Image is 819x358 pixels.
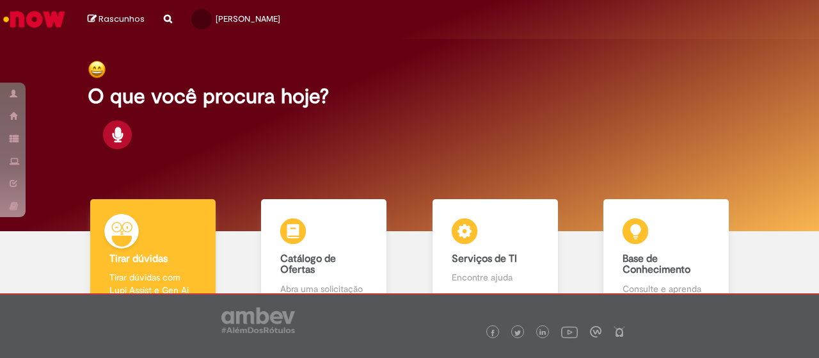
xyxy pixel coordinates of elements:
[88,85,731,108] h2: O que você procura hoje?
[452,252,517,265] b: Serviços de TI
[623,252,690,277] b: Base de Conhecimento
[216,13,280,24] span: [PERSON_NAME]
[280,282,367,295] p: Abra uma solicitação
[109,252,168,265] b: Tirar dúvidas
[514,330,521,336] img: logo_footer_twitter.png
[67,199,239,310] a: Tirar dúvidas Tirar dúvidas com Lupi Assist e Gen Ai
[99,13,145,25] span: Rascunhos
[581,199,752,310] a: Base de Conhecimento Consulte e aprenda
[452,271,539,284] p: Encontre ajuda
[109,271,196,297] p: Tirar dúvidas com Lupi Assist e Gen Ai
[614,326,625,338] img: logo_footer_naosei.png
[1,6,67,32] img: ServiceNow
[623,282,710,295] p: Consulte e aprenda
[590,326,601,338] img: logo_footer_workplace.png
[409,199,581,310] a: Serviços de TI Encontre ajuda
[561,323,578,340] img: logo_footer_youtube.png
[539,329,546,337] img: logo_footer_linkedin.png
[88,60,106,79] img: happy-face.png
[221,307,295,333] img: logo_footer_ambev_rotulo_gray.png
[88,13,145,26] a: Rascunhos
[280,252,336,277] b: Catálogo de Ofertas
[239,199,410,310] a: Catálogo de Ofertas Abra uma solicitação
[489,330,496,336] img: logo_footer_facebook.png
